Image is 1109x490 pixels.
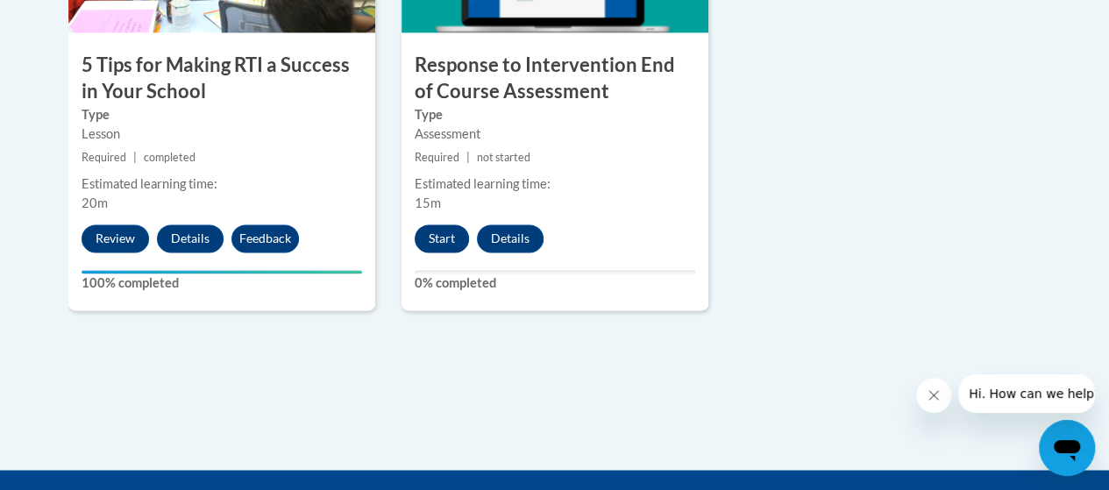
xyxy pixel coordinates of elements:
h3: Response to Intervention End of Course Assessment [402,52,708,106]
iframe: Message from company [958,374,1095,413]
h3: 5 Tips for Making RTI a Success in Your School [68,52,375,106]
span: completed [144,151,195,164]
label: 100% completed [82,273,362,293]
span: | [466,151,470,164]
span: | [133,151,137,164]
span: not started [477,151,530,164]
span: 15m [415,195,441,210]
iframe: Close message [916,378,951,413]
button: Feedback [231,224,299,252]
span: 20m [82,195,108,210]
span: Required [415,151,459,164]
div: Your progress [82,270,362,273]
span: Hi. How can we help? [11,12,142,26]
div: Estimated learning time: [415,174,695,194]
span: Required [82,151,126,164]
iframe: Button to launch messaging window [1039,420,1095,476]
button: Details [477,224,544,252]
label: 0% completed [415,273,695,293]
label: Type [82,105,362,124]
button: Review [82,224,149,252]
button: Details [157,224,224,252]
div: Assessment [415,124,695,144]
div: Lesson [82,124,362,144]
label: Type [415,105,695,124]
div: Estimated learning time: [82,174,362,194]
button: Start [415,224,469,252]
